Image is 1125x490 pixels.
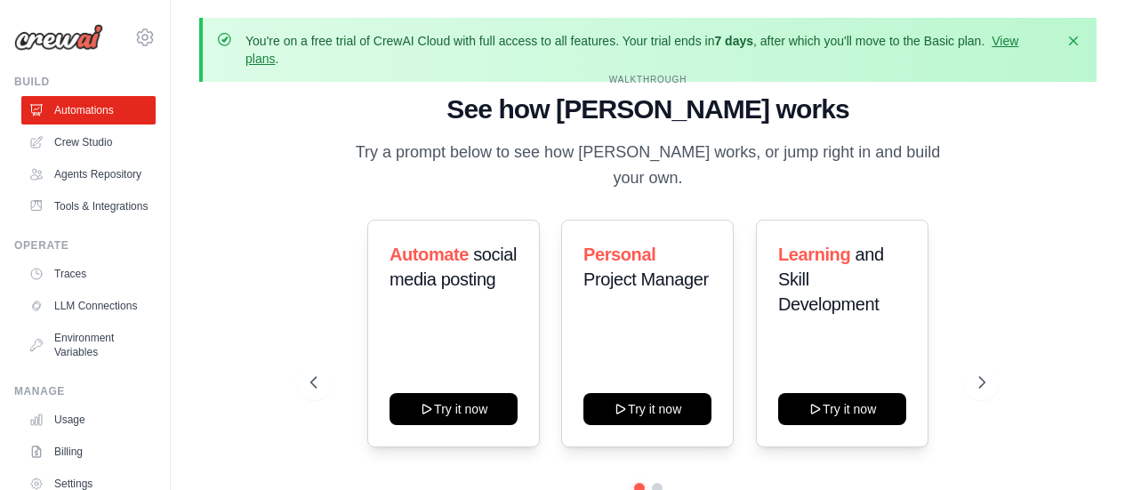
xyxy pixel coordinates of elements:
button: Try it now [778,393,906,425]
a: Billing [21,438,156,466]
a: Environment Variables [21,324,156,366]
a: Crew Studio [21,128,156,157]
span: and Skill Development [778,245,884,314]
a: LLM Connections [21,292,156,320]
a: Agents Repository [21,160,156,189]
a: Usage [21,406,156,434]
p: You're on a free trial of CrewAI Cloud with full access to all features. Your trial ends in , aft... [245,32,1054,68]
button: Try it now [583,393,711,425]
span: Learning [778,245,850,264]
span: social media posting [390,245,517,289]
a: Traces [21,260,156,288]
button: Try it now [390,393,518,425]
div: Manage [14,384,156,398]
strong: 7 days [714,34,753,48]
div: Build [14,75,156,89]
h1: See how [PERSON_NAME] works [310,93,985,125]
p: Try a prompt below to see how [PERSON_NAME] works, or jump right in and build your own. [350,140,947,192]
span: Automate [390,245,469,264]
img: Logo [14,24,103,51]
span: Personal [583,245,655,264]
a: Tools & Integrations [21,192,156,221]
span: Project Manager [583,269,709,289]
a: Automations [21,96,156,125]
div: Operate [14,238,156,253]
div: WALKTHROUGH [310,73,985,86]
